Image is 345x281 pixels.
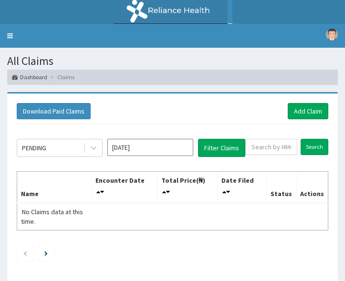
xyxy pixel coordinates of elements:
input: Search [301,139,328,155]
button: Download Paid Claims [17,103,91,119]
a: Previous page [23,249,27,257]
div: PENDING [22,143,46,153]
li: Claims [48,73,74,81]
th: Actions [296,171,328,203]
th: Name [17,171,92,203]
th: Encounter Date [92,171,157,203]
a: Dashboard [12,73,47,81]
input: Search by HMO ID [245,139,297,155]
th: Date Filed [218,171,267,203]
th: Total Price(₦) [157,171,218,203]
button: Filter Claims [198,139,245,157]
a: Next page [44,249,48,257]
th: Status [266,171,296,203]
input: Select Month and Year [107,139,193,156]
h1: All Claims [7,55,338,67]
img: User Image [326,29,338,41]
span: No Claims data at this time. [21,208,83,226]
a: Add Claim [288,103,328,119]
